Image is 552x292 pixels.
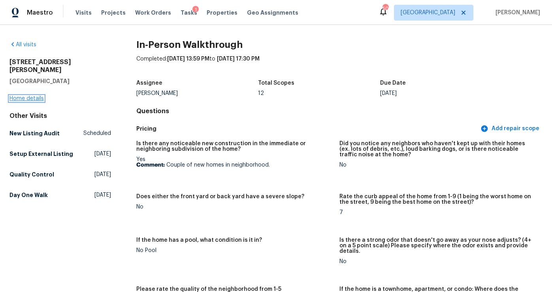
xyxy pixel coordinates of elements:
div: 50 [382,5,388,13]
div: No [339,162,536,168]
a: Day One Walk[DATE] [9,188,111,202]
span: Tasks [181,10,197,15]
span: Add repair scope [482,124,539,134]
a: Home details [9,96,44,101]
a: New Listing AuditScheduled [9,126,111,140]
a: Quality Control[DATE] [9,167,111,182]
span: [DATE] 17:30 PM [217,56,260,62]
h5: Total Scopes [258,80,294,86]
h5: Please rate the quality of the neighborhood from 1-5 [136,286,281,292]
span: [GEOGRAPHIC_DATA] [401,9,455,17]
h2: [STREET_ADDRESS][PERSON_NAME] [9,58,111,74]
button: Add repair scope [479,121,543,136]
h5: Is there a strong odor that doesn't go away as your nose adjusts? (4+ on a 5 point scale) Please ... [339,237,536,254]
a: Setup External Listing[DATE] [9,147,111,161]
h5: Setup External Listing [9,150,73,158]
div: 7 [339,210,536,215]
span: Maestro [27,9,53,17]
span: [DATE] 13:59 PM [167,56,209,62]
h5: Quality Control [9,171,54,178]
div: No Pool [136,248,333,253]
span: Properties [207,9,237,17]
h2: In-Person Walkthrough [136,41,543,49]
h5: Due Date [380,80,406,86]
h5: Is there any noticeable new construction in the immediate or neighboring subdivision of the home? [136,141,333,152]
h5: Assignee [136,80,162,86]
b: Comment: [136,162,165,168]
span: Projects [101,9,126,17]
h5: New Listing Audit [9,129,60,137]
div: 12 [258,91,380,96]
h5: If the home has a pool, what condition is it in? [136,237,262,243]
span: Work Orders [135,9,171,17]
h5: Does either the front yard or back yard have a severe slope? [136,194,304,199]
div: [DATE] [380,91,502,96]
h5: Rate the curb appeal of the home from 1-9 (1 being the worst home on the street, 9 being the best... [339,194,536,205]
div: Other Visits [9,112,111,120]
span: Geo Assignments [247,9,298,17]
a: All visits [9,42,36,47]
span: [PERSON_NAME] [492,9,540,17]
h5: Did you notice any neighbors who haven't kept up with their homes (ex. lots of debris, etc.), lou... [339,141,536,157]
p: Couple of new homes in neighborhood. [136,162,333,168]
div: No [136,204,333,210]
h5: Day One Walk [9,191,48,199]
h5: [GEOGRAPHIC_DATA] [9,77,111,85]
span: [DATE] [94,171,111,178]
div: 1 [192,6,199,14]
h5: Pricing [136,125,479,133]
span: Scheduled [83,129,111,137]
span: Visits [75,9,92,17]
div: [PERSON_NAME] [136,91,258,96]
div: Yes [136,157,333,168]
h4: Questions [136,107,543,115]
div: Completed: to [136,55,543,76]
span: [DATE] [94,191,111,199]
div: No [339,259,536,264]
span: [DATE] [94,150,111,158]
